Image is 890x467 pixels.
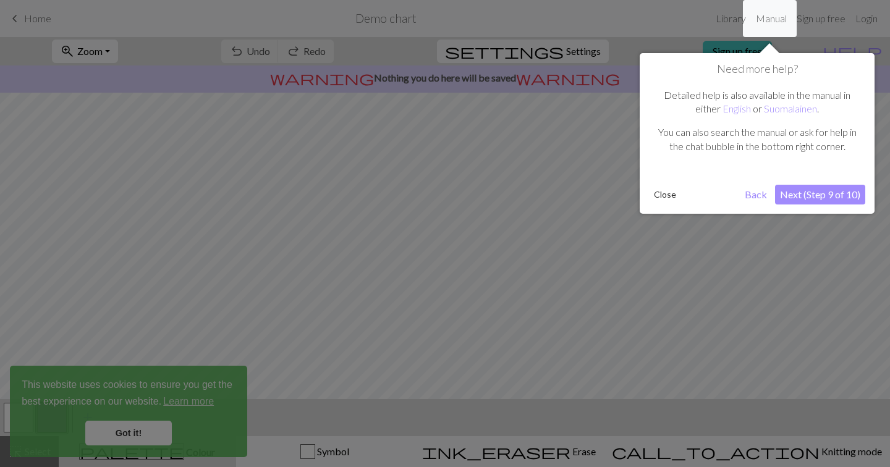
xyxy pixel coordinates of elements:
[649,62,865,76] h1: Need more help?
[723,103,751,114] a: English
[640,53,875,214] div: Need more help?
[655,88,859,116] p: Detailed help is also available in the manual in either or .
[775,185,865,204] button: Next (Step 9 of 10)
[655,125,859,153] p: You can also search the manual or ask for help in the chat bubble in the bottom right corner.
[649,185,681,204] button: Close
[764,103,817,114] a: Suomalainen
[740,185,772,204] button: Back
